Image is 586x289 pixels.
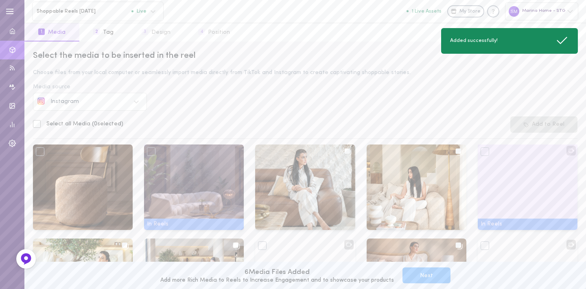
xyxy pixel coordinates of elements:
div: Knowledge center [487,5,499,18]
button: Next [402,267,450,283]
img: Feedback Button [20,253,32,265]
img: Media null [367,144,466,230]
button: 4Position [184,23,244,42]
span: Live [131,9,146,14]
button: 1Media [24,23,79,42]
span: 1 [38,28,45,35]
div: Select the media to be inserted in the reel [33,50,577,61]
a: 1 Live Assets [407,9,447,14]
button: 3Design [128,23,184,42]
button: 1 Live Assets [407,9,442,14]
button: 2Tag [79,23,127,42]
a: My Store [447,5,484,18]
div: Choose files from your local computer or seamlessly import media directly from TikTok and Instagr... [33,70,577,76]
div: Add more Rich Media to Reels to Increase Engagement and to showcase your products [160,278,394,283]
button: Add to Reel [510,116,577,133]
img: Media null [255,144,355,230]
span: Shoppable Reels [DATE] [37,8,131,14]
img: Media 17902856748122220 [33,144,133,230]
div: Media source [33,84,577,90]
span: Added successfully! [450,37,498,45]
span: Instagram [50,99,79,105]
span: 4 [198,28,205,35]
div: Marina Home - STG [505,2,578,20]
div: 6 Media Files Added [160,267,394,278]
span: 2 [93,28,100,35]
span: 3 [142,28,148,35]
span: My Store [459,8,481,15]
img: social [37,97,45,105]
span: Select all Media ( 0 selected) [46,121,123,127]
